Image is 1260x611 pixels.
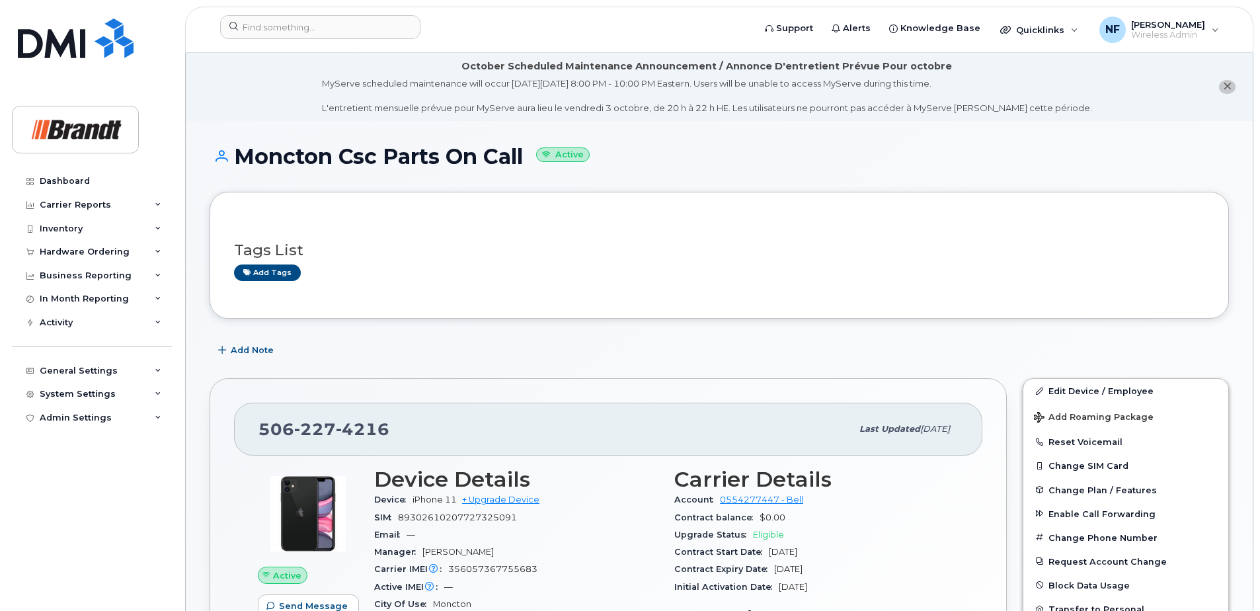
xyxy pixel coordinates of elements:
span: — [444,582,453,592]
span: 227 [294,419,336,439]
span: Contract balance [674,512,760,522]
button: Add Roaming Package [1023,403,1228,430]
span: Active [273,569,301,582]
a: Edit Device / Employee [1023,379,1228,403]
span: Contract Expiry Date [674,564,774,574]
span: Manager [374,547,422,557]
span: [DATE] [774,564,803,574]
img: iPhone_11.jpg [268,474,348,553]
button: Request Account Change [1023,550,1228,573]
span: Enable Call Forwarding [1048,509,1156,518]
button: close notification [1219,80,1236,94]
h3: Tags List [234,242,1204,259]
span: Add Roaming Package [1034,412,1154,425]
a: 0554277447 - Bell [720,495,803,505]
span: Last updated [859,424,920,434]
h3: Device Details [374,468,658,491]
h1: Moncton Csc Parts On Call [210,145,1229,168]
span: iPhone 11 [413,495,457,505]
span: Add Note [231,344,274,356]
small: Active [536,147,590,163]
span: Active IMEI [374,582,444,592]
span: [DATE] [769,547,797,557]
button: Add Note [210,339,285,362]
span: Account [674,495,720,505]
span: Eligible [753,530,784,540]
span: $0.00 [760,512,785,522]
span: Upgrade Status [674,530,753,540]
button: Block Data Usage [1023,573,1228,597]
span: 4216 [336,419,389,439]
a: Add tags [234,265,301,281]
span: Moncton [433,599,471,609]
span: Change Plan / Features [1048,485,1157,495]
button: Change SIM Card [1023,454,1228,477]
span: Contract Start Date [674,547,769,557]
span: Device [374,495,413,505]
h3: Carrier Details [674,468,959,491]
span: Initial Activation Date [674,582,779,592]
span: [DATE] [779,582,807,592]
span: City Of Use [374,599,433,609]
div: MyServe scheduled maintenance will occur [DATE][DATE] 8:00 PM - 10:00 PM Eastern. Users will be u... [322,77,1092,114]
button: Change Plan / Features [1023,478,1228,502]
button: Change Phone Number [1023,526,1228,550]
span: [PERSON_NAME] [422,547,494,557]
span: SIM [374,512,398,522]
div: October Scheduled Maintenance Announcement / Annonce D'entretient Prévue Pour octobre [461,60,952,73]
span: 506 [258,419,389,439]
span: Email [374,530,407,540]
span: Carrier IMEI [374,564,448,574]
span: 89302610207727325091 [398,512,517,522]
span: 356057367755683 [448,564,537,574]
button: Enable Call Forwarding [1023,502,1228,526]
a: + Upgrade Device [462,495,539,505]
span: — [407,530,415,540]
button: Reset Voicemail [1023,430,1228,454]
span: [DATE] [920,424,950,434]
